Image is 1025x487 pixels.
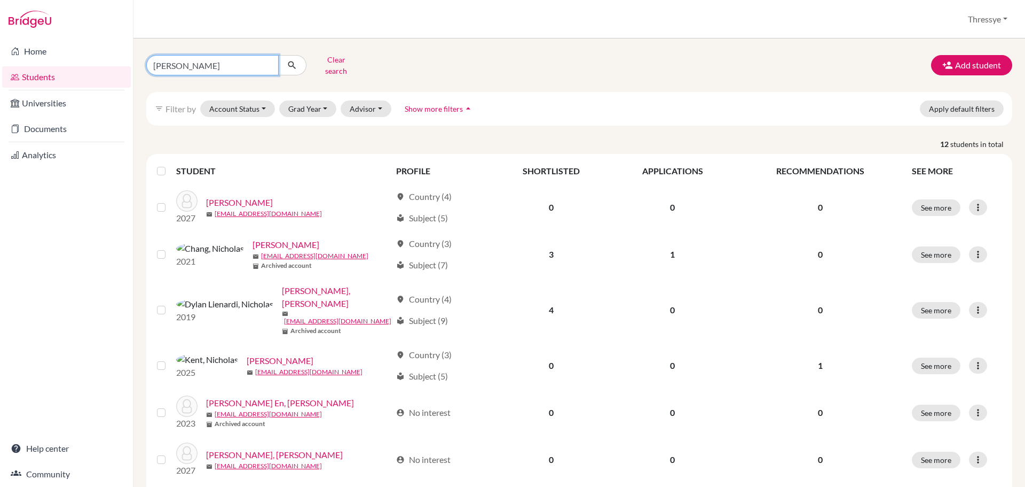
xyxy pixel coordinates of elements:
td: 4 [492,278,610,342]
td: 0 [610,342,735,389]
a: [EMAIL_ADDRESS][DOMAIN_NAME] [284,316,391,326]
p: 0 [742,453,899,466]
div: Country (4) [396,190,452,203]
i: filter_list [155,104,163,113]
p: 2019 [176,311,273,323]
div: Country (3) [396,349,452,361]
span: location_on [396,192,405,201]
div: Subject (7) [396,259,448,272]
p: 2021 [176,255,244,268]
td: 0 [610,278,735,342]
span: local_library [396,214,405,222]
span: mail [282,311,288,317]
a: [EMAIL_ADDRESS][DOMAIN_NAME] [261,251,368,261]
div: Country (4) [396,293,452,306]
b: Archived account [290,326,341,336]
span: local_library [396,316,405,325]
span: mail [206,412,212,418]
th: STUDENT [176,158,390,184]
span: mail [253,253,259,260]
span: mail [206,211,212,218]
button: Thressye [963,9,1012,29]
button: Show more filtersarrow_drop_up [396,101,483,117]
button: See more [912,199,960,216]
p: 1 [742,359,899,372]
span: location_on [396,351,405,359]
a: Students [2,66,131,88]
td: 0 [492,184,610,231]
span: location_on [396,239,405,248]
img: Chang, Nicholas [176,242,244,255]
span: account_circle [396,455,405,464]
td: 0 [610,436,735,483]
button: Advisor [341,101,391,117]
td: 0 [492,389,610,436]
button: Grad Year [279,101,337,117]
span: local_library [396,372,405,381]
a: Analytics [2,144,131,166]
button: See more [912,405,960,421]
a: [EMAIL_ADDRESS][DOMAIN_NAME] [215,209,322,219]
img: Ardi Jaya, Nicholas [176,190,198,212]
div: Country (3) [396,237,452,250]
a: [PERSON_NAME], [PERSON_NAME] [206,449,343,461]
span: account_circle [396,408,405,417]
a: Home [2,41,131,62]
span: Show more filters [405,104,463,113]
th: SHORTLISTED [492,158,610,184]
span: mail [247,369,253,376]
p: 0 [742,304,899,316]
div: Subject (5) [396,212,448,225]
button: See more [912,246,960,263]
span: inventory_2 [282,328,288,335]
span: location_on [396,295,405,304]
a: Help center [2,438,131,459]
i: arrow_drop_up [463,103,474,114]
a: [PERSON_NAME], [PERSON_NAME] [282,284,391,310]
button: Account Status [200,101,275,117]
span: inventory_2 [253,263,259,269]
button: See more [912,302,960,319]
td: 0 [492,436,610,483]
a: [PERSON_NAME] En, [PERSON_NAME] [206,397,354,409]
b: Archived account [261,261,312,270]
td: 3 [492,231,610,278]
a: [EMAIL_ADDRESS][DOMAIN_NAME] [215,409,322,419]
td: 0 [610,184,735,231]
div: Subject (9) [396,314,448,327]
p: 2023 [176,417,198,430]
div: Subject (5) [396,370,448,383]
a: [PERSON_NAME] [253,238,319,251]
button: See more [912,452,960,468]
span: local_library [396,261,405,269]
a: [PERSON_NAME] [206,196,273,209]
b: Archived account [215,419,265,429]
p: 2027 [176,464,198,477]
p: 2025 [176,366,238,379]
a: Community [2,463,131,485]
button: Add student [931,55,1012,75]
button: Clear search [306,51,366,79]
a: [EMAIL_ADDRESS][DOMAIN_NAME] [255,367,362,377]
td: 0 [610,389,735,436]
a: [PERSON_NAME] [247,354,313,367]
td: 0 [492,342,610,389]
th: SEE MORE [905,158,1008,184]
img: Bridge-U [9,11,51,28]
th: APPLICATIONS [610,158,735,184]
img: Kent, Nicholas [176,353,238,366]
span: mail [206,463,212,470]
input: Find student by name... [146,55,279,75]
th: PROFILE [390,158,492,184]
span: inventory_2 [206,421,212,428]
div: No interest [396,453,451,466]
img: Dylan Lienardi, Nicholas [176,298,273,311]
p: 0 [742,406,899,419]
a: Universities [2,92,131,114]
strong: 12 [940,138,950,150]
img: Ng Cheng En, Nicholas [176,396,198,417]
img: Nicholas Bindjamin, Brian [176,443,198,464]
td: 1 [610,231,735,278]
span: students in total [950,138,1012,150]
button: See more [912,358,960,374]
